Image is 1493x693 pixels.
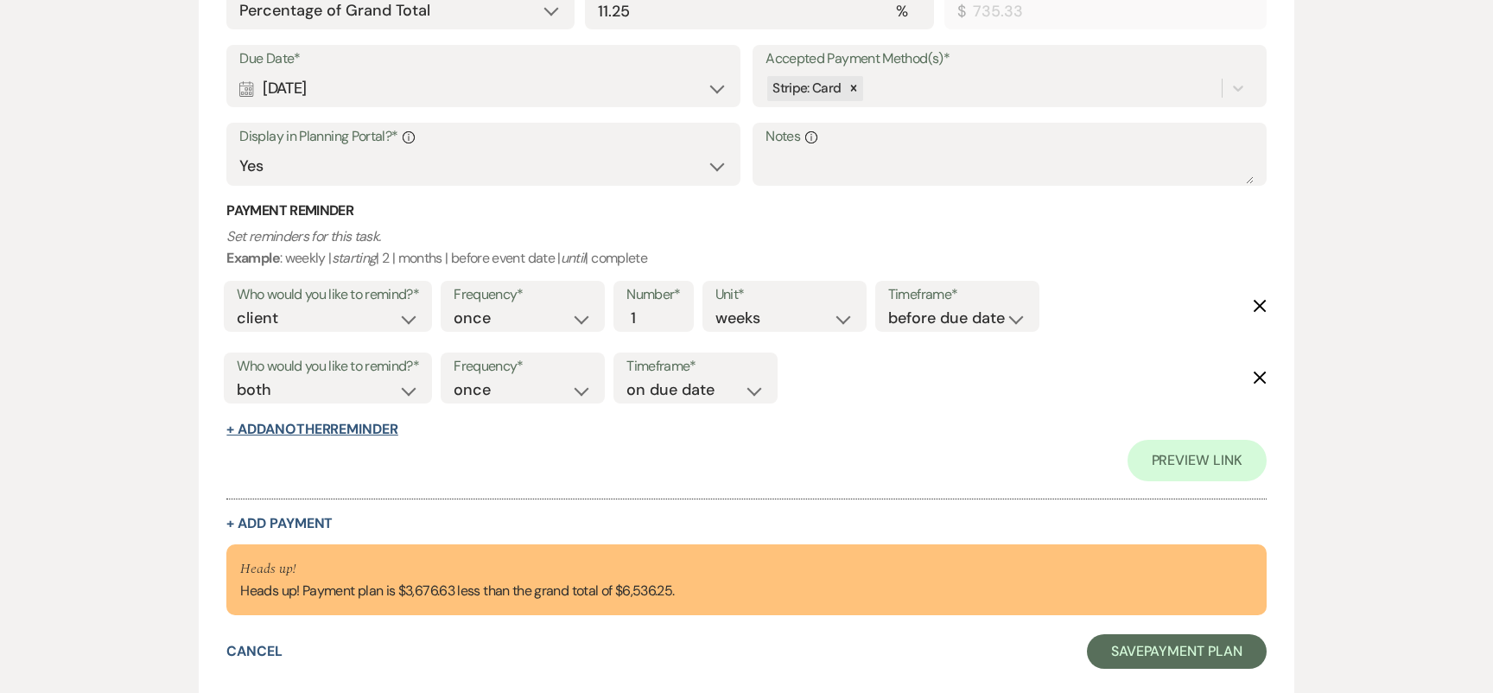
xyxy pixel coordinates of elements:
[766,47,1253,72] label: Accepted Payment Method(s)*
[772,79,841,97] span: Stripe: Card
[239,72,727,105] div: [DATE]
[226,226,1266,270] p: : weekly | | 2 | months | before event date | | complete
[626,354,765,379] label: Timeframe*
[1128,440,1267,481] a: Preview Link
[237,354,419,379] label: Who would you like to remind?*
[332,249,377,267] i: starting
[226,249,280,267] b: Example
[239,124,727,149] label: Display in Planning Portal?*
[888,283,1026,308] label: Timeframe*
[626,283,681,308] label: Number*
[226,517,333,531] button: + Add Payment
[226,645,283,658] button: Cancel
[240,558,674,581] p: Heads up!
[240,558,674,601] div: Heads up! Payment plan is $3,676.63 less than the grand total of $6,536.25.
[766,124,1253,149] label: Notes
[1087,634,1267,669] button: SavePayment Plan
[237,283,419,308] label: Who would you like to remind?*
[715,283,854,308] label: Unit*
[454,354,592,379] label: Frequency*
[226,201,1266,220] h3: Payment Reminder
[226,227,380,245] i: Set reminders for this task.
[454,283,592,308] label: Frequency*
[226,423,397,436] button: + AddAnotherReminder
[561,249,586,267] i: until
[239,47,727,72] label: Due Date*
